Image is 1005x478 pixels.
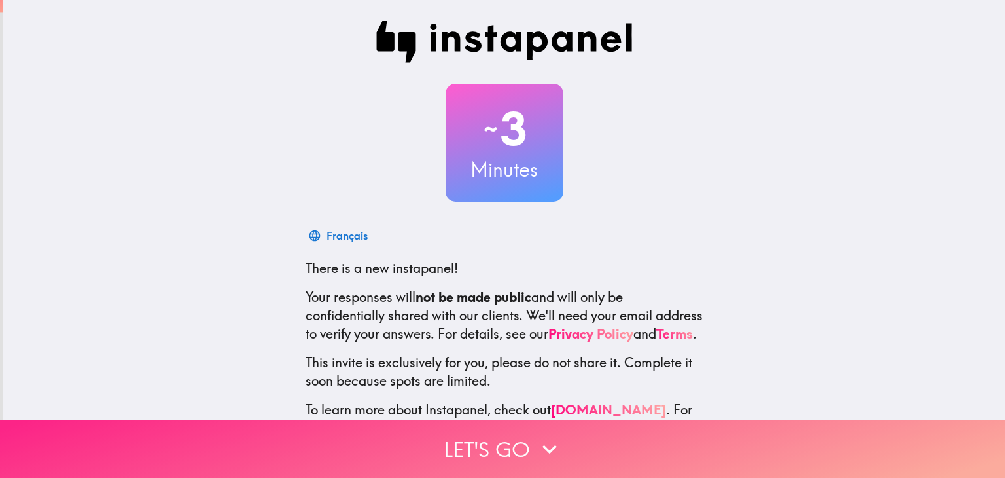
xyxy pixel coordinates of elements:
[326,227,368,245] div: Français
[306,288,703,343] p: Your responses will and will only be confidentially shared with our clients. We'll need your emai...
[656,325,693,342] a: Terms
[306,260,458,276] span: There is a new instapanel!
[551,401,666,418] a: [DOMAIN_NAME]
[376,21,633,63] img: Instapanel
[306,223,373,249] button: Français
[306,354,703,390] p: This invite is exclusively for you, please do not share it. Complete it soon because spots are li...
[306,401,703,456] p: To learn more about Instapanel, check out . For questions or help, email us at .
[446,156,563,183] h3: Minutes
[415,289,531,305] b: not be made public
[548,325,633,342] a: Privacy Policy
[482,109,500,149] span: ~
[446,102,563,156] h2: 3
